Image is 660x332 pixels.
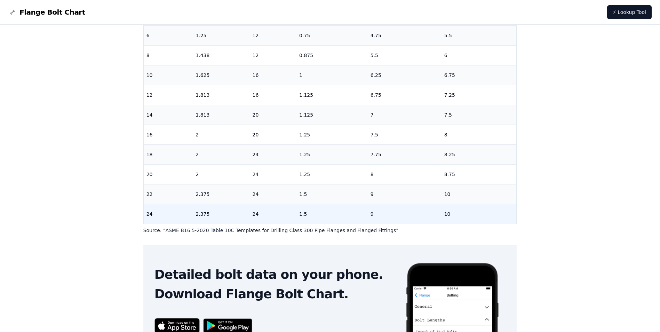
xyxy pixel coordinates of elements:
[607,5,652,19] a: ⚡ Lookup Tool
[442,25,517,45] td: 5.5
[193,164,249,184] td: 2
[144,125,193,144] td: 16
[193,25,249,45] td: 1.25
[249,65,296,85] td: 16
[144,204,193,224] td: 24
[296,144,368,164] td: 1.25
[144,65,193,85] td: 10
[193,184,249,204] td: 2.375
[296,105,368,125] td: 1.125
[19,7,85,17] span: Flange Bolt Chart
[368,204,442,224] td: 9
[143,227,517,234] p: Source: " ASME B16.5-2020 Table 10C Templates for Drilling Class 300 Pipe Flanges and Flanged Fit...
[442,85,517,105] td: 7.25
[442,164,517,184] td: 8.75
[296,65,368,85] td: 1
[368,65,442,85] td: 6.25
[368,144,442,164] td: 7.75
[368,105,442,125] td: 7
[144,184,193,204] td: 22
[296,25,368,45] td: 0.75
[144,45,193,65] td: 8
[249,164,296,184] td: 24
[249,144,296,164] td: 24
[368,25,442,45] td: 4.75
[193,204,249,224] td: 2.375
[368,125,442,144] td: 7.5
[144,144,193,164] td: 18
[296,164,368,184] td: 1.25
[8,7,85,17] a: Flange Bolt Chart LogoFlange Bolt Chart
[154,268,394,282] h2: Detailed bolt data on your phone.
[249,125,296,144] td: 20
[249,45,296,65] td: 12
[368,184,442,204] td: 9
[442,45,517,65] td: 6
[296,125,368,144] td: 1.25
[442,144,517,164] td: 8.25
[144,105,193,125] td: 14
[193,125,249,144] td: 2
[144,164,193,184] td: 20
[144,85,193,105] td: 12
[249,204,296,224] td: 24
[144,25,193,45] td: 6
[154,287,394,301] h2: Download Flange Bolt Chart.
[368,85,442,105] td: 6.75
[8,8,17,16] img: Flange Bolt Chart Logo
[442,65,517,85] td: 6.75
[442,105,517,125] td: 7.5
[296,204,368,224] td: 1.5
[249,105,296,125] td: 20
[442,204,517,224] td: 10
[193,144,249,164] td: 2
[249,25,296,45] td: 12
[193,45,249,65] td: 1.438
[368,164,442,184] td: 8
[296,184,368,204] td: 1.5
[442,125,517,144] td: 8
[193,65,249,85] td: 1.625
[249,184,296,204] td: 24
[193,85,249,105] td: 1.813
[296,45,368,65] td: 0.875
[249,85,296,105] td: 16
[193,105,249,125] td: 1.813
[296,85,368,105] td: 1.125
[368,45,442,65] td: 5.5
[442,184,517,204] td: 10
